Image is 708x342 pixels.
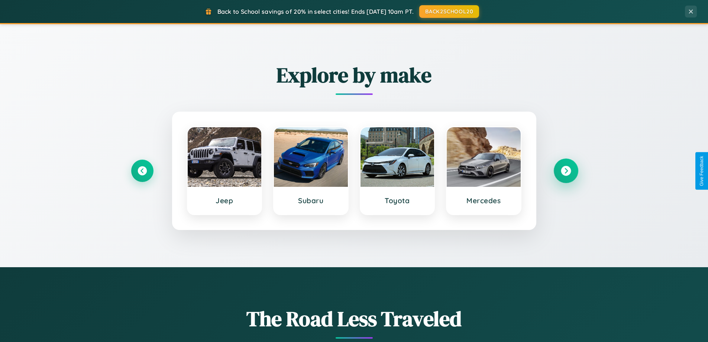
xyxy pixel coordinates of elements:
[281,196,340,205] h3: Subaru
[454,196,513,205] h3: Mercedes
[419,5,479,18] button: BACK2SCHOOL20
[195,196,254,205] h3: Jeep
[368,196,427,205] h3: Toyota
[131,304,577,333] h1: The Road Less Traveled
[131,61,577,89] h2: Explore by make
[699,156,704,186] div: Give Feedback
[217,8,414,15] span: Back to School savings of 20% in select cities! Ends [DATE] 10am PT.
